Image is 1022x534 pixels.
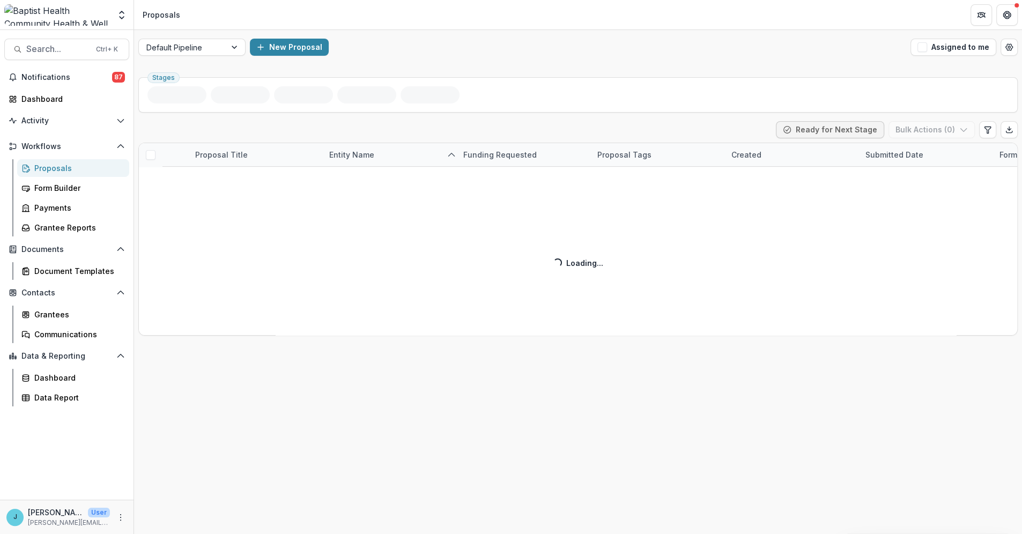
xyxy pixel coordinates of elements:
div: Dashboard [21,93,121,105]
div: Proposals [143,9,180,20]
span: Data & Reporting [21,352,112,361]
button: Partners [971,4,992,26]
button: Open Data & Reporting [4,347,129,365]
span: Contacts [21,288,112,298]
div: Ctrl + K [94,43,120,55]
a: Dashboard [4,90,129,108]
button: Open Documents [4,241,129,258]
span: 87 [112,72,125,83]
div: Grantee Reports [34,222,121,233]
button: Open Workflows [4,138,129,155]
span: Notifications [21,73,112,82]
button: Search... [4,39,129,60]
p: User [88,508,110,517]
span: Activity [21,116,112,125]
a: Proposals [17,159,129,177]
div: Proposals [34,162,121,174]
button: Open Activity [4,112,129,129]
nav: breadcrumb [138,7,184,23]
a: Grantees [17,306,129,323]
button: Open entity switcher [114,4,129,26]
a: Communications [17,325,129,343]
div: Document Templates [34,265,121,277]
button: Notifications87 [4,69,129,86]
img: Baptist Health Community Health & Well Being logo [4,4,110,26]
div: Jennifer [13,514,17,521]
span: Search... [26,44,90,54]
a: Payments [17,199,129,217]
p: [PERSON_NAME] [28,507,84,518]
button: Open Contacts [4,284,129,301]
div: Communications [34,329,121,340]
span: Stages [152,74,175,81]
p: [PERSON_NAME][EMAIL_ADDRESS][PERSON_NAME][DOMAIN_NAME] [28,518,110,528]
button: More [114,511,127,524]
button: Assigned to me [910,39,996,56]
a: Document Templates [17,262,129,280]
div: Form Builder [34,182,121,194]
div: Grantees [34,309,121,320]
a: Form Builder [17,179,129,197]
span: Workflows [21,142,112,151]
a: Data Report [17,389,129,406]
a: Dashboard [17,369,129,387]
div: Dashboard [34,372,121,383]
span: Documents [21,245,112,254]
button: New Proposal [250,39,329,56]
button: Open table manager [1001,39,1018,56]
div: Payments [34,202,121,213]
button: Get Help [996,4,1018,26]
div: Data Report [34,392,121,403]
a: Grantee Reports [17,219,129,236]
